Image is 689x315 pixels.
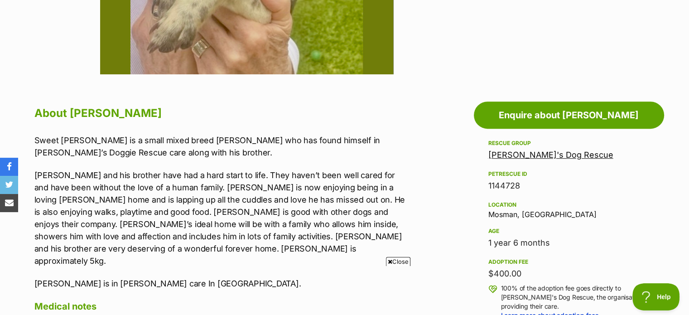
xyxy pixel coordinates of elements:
[34,134,409,159] p: Sweet [PERSON_NAME] is a small mixed breed [PERSON_NAME] who has found himself in [PERSON_NAME]’s...
[34,277,409,290] p: [PERSON_NAME] is in [PERSON_NAME] care In [GEOGRAPHIC_DATA].
[488,199,650,218] div: Mosman, [GEOGRAPHIC_DATA]
[488,140,650,147] div: Rescue group
[488,150,613,160] a: [PERSON_NAME]'s Dog Rescue
[474,102,664,129] a: Enquire about [PERSON_NAME]
[488,179,650,192] div: 1144728
[386,257,410,266] span: Close
[34,300,409,312] h4: Medical notes
[488,170,650,178] div: PetRescue ID
[632,283,680,310] iframe: Help Scout Beacon - Open
[488,258,650,266] div: Adoption fee
[180,270,510,310] iframe: Advertisement
[488,228,650,235] div: Age
[488,267,650,280] div: $400.00
[488,201,650,208] div: Location
[34,103,409,123] h2: About [PERSON_NAME]
[488,237,650,249] div: 1 year 6 months
[34,169,409,267] p: [PERSON_NAME] and his brother have had a hard start to life. They haven’t been well cared for and...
